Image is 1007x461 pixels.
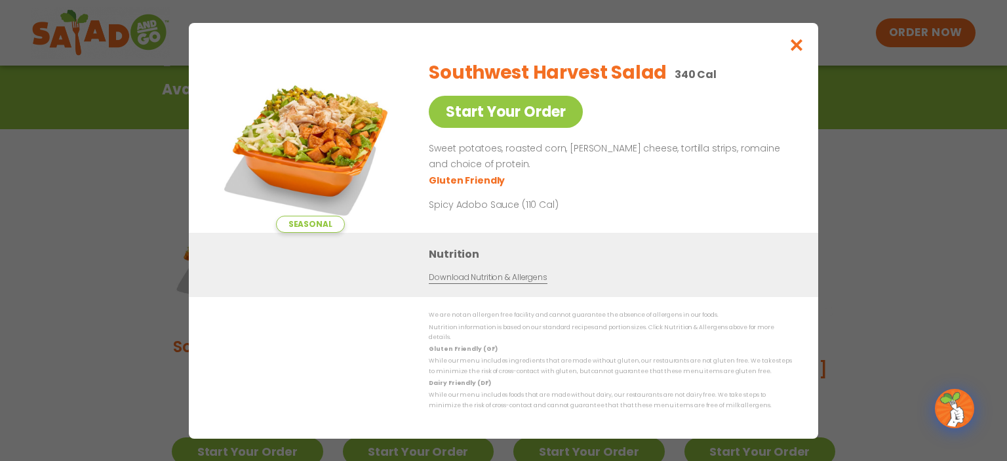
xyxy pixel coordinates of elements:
[429,390,792,411] p: While our menu includes foods that are made without dairy, our restaurants are not dairy free. We...
[429,197,671,211] p: Spicy Adobo Sauce (110 Cal)
[276,216,345,233] span: Seasonal
[429,322,792,342] p: Nutrition information is based on our standard recipes and portion sizes. Click Nutrition & Aller...
[429,96,583,128] a: Start Your Order
[429,356,792,376] p: While our menu includes ingredients that are made without gluten, our restaurants are not gluten ...
[429,141,787,172] p: Sweet potatoes, roasted corn, [PERSON_NAME] cheese, tortilla strips, romaine and choice of protein.
[429,246,799,262] h3: Nutrition
[429,271,547,284] a: Download Nutrition & Allergens
[429,379,490,387] strong: Dairy Friendly (DF)
[429,310,792,320] p: We are not an allergen free facility and cannot guarantee the absence of allergens in our foods.
[429,345,497,353] strong: Gluten Friendly (GF)
[776,23,818,67] button: Close modal
[429,173,507,187] li: Gluten Friendly
[218,49,402,233] img: Featured product photo for Southwest Harvest Salad
[675,66,717,83] p: 340 Cal
[429,59,667,87] h2: Southwest Harvest Salad
[936,390,973,427] img: wpChatIcon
